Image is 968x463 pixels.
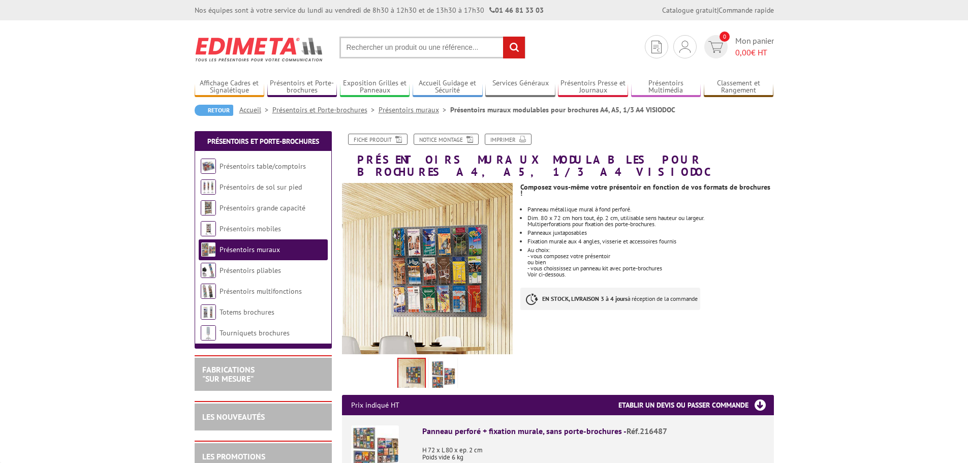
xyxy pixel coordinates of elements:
a: Présentoirs et Porte-brochures [267,79,337,96]
p: Voir ci-dessous. [527,271,773,277]
li: Dim. 80 x 72 cm hors tout, ép. 2 cm, utilisable sens hauteur ou largeur. [527,215,773,227]
a: Présentoirs multifonctions [220,287,302,296]
div: Multiperforations pour fixation des porte-brochures. [527,221,773,227]
li: Fixation murale aux 4 angles, visserie et accessoires fournis [527,238,773,244]
a: Présentoirs muraux [379,105,450,114]
img: Edimeta [195,30,324,68]
img: Présentoirs de sol sur pied [201,179,216,195]
strong: 01 46 81 33 03 [489,6,544,15]
a: Présentoirs de sol sur pied [220,182,302,192]
li: Panneau métallique mural à fond perforé. [527,206,773,212]
strong: EN STOCK, LIVRAISON 3 à 4 jours [542,295,628,302]
a: Tourniquets brochures [220,328,290,337]
img: devis rapide [651,41,662,53]
a: Commande rapide [719,6,774,15]
a: Présentoirs pliables [220,266,281,275]
a: Catalogue gratuit [662,6,717,15]
img: Présentoirs multifonctions [201,284,216,299]
a: Accueil Guidage et Sécurité [413,79,483,96]
a: Classement et Rangement [704,79,774,96]
a: LES PROMOTIONS [202,451,265,461]
li: Panneaux juxtaposables [527,230,773,236]
span: € HT [735,47,774,58]
img: presentoirs_muraux_modulables_brochures_216487_216490_216489_216488.jpg [342,183,513,354]
p: Au choix: - vous composez votre présentoir ou bien - vous choississez un panneau kit avec porte-b... [527,247,773,271]
img: Présentoirs mobiles [201,221,216,236]
a: Imprimer [485,134,532,145]
a: Fiche produit [348,134,408,145]
img: Présentoirs muraux [201,242,216,257]
a: Présentoirs grande capacité [220,203,305,212]
a: Notice Montage [414,134,479,145]
a: Accueil [239,105,272,114]
img: Totems brochures [201,304,216,320]
span: 0,00 [735,47,751,57]
a: Services Généraux [485,79,555,96]
span: 0 [720,32,730,42]
img: presentoirs_muraux_216487_1.jpg [431,360,455,391]
a: FABRICATIONS"Sur Mesure" [202,364,255,384]
img: Présentoirs pliables [201,263,216,278]
p: Prix indiqué HT [351,395,399,415]
div: Nos équipes sont à votre service du lundi au vendredi de 8h30 à 12h30 et de 13h30 à 17h30 [195,5,544,15]
div: Panneau perforé + fixation murale, sans porte-brochures - [422,425,765,437]
a: Retour [195,105,233,116]
strong: Composez vous-même votre présentoir en fonction de vos formats de brochures ! [520,182,770,198]
span: Réf.216487 [627,426,667,436]
a: Affichage Cadres et Signalétique [195,79,265,96]
img: Présentoirs grande capacité [201,200,216,215]
input: rechercher [503,37,525,58]
p: à réception de la commande [520,288,700,310]
a: Exposition Grilles et Panneaux [340,79,410,96]
p: H 72 x L 80 x ep. 2 cm Poids vide 6 kg [422,440,765,461]
div: | [662,5,774,15]
img: devis rapide [708,41,723,53]
a: Présentoirs mobiles [220,224,281,233]
img: Présentoirs table/comptoirs [201,159,216,174]
a: Présentoirs et Porte-brochures [207,137,319,146]
input: Rechercher un produit ou une référence... [339,37,525,58]
img: devis rapide [679,41,691,53]
img: Tourniquets brochures [201,325,216,341]
span: Mon panier [735,35,774,58]
li: Présentoirs muraux modulables pour brochures A4, A5, 1/3 A4 VISIODOC [450,105,675,115]
a: Totems brochures [220,307,274,317]
img: presentoirs_muraux_modulables_brochures_216487_216490_216489_216488.jpg [398,359,425,390]
a: LES NOUVEAUTÉS [202,412,265,422]
a: devis rapide 0 Mon panier 0,00€ HT [702,35,774,58]
h1: Présentoirs muraux modulables pour brochures A4, A5, 1/3 A4 VISIODOC [334,134,782,178]
a: Présentoirs muraux [220,245,280,254]
a: Présentoirs table/comptoirs [220,162,306,171]
h3: Etablir un devis ou passer commande [618,395,774,415]
a: Présentoirs Presse et Journaux [558,79,628,96]
a: Présentoirs et Porte-brochures [272,105,379,114]
a: Présentoirs Multimédia [631,79,701,96]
